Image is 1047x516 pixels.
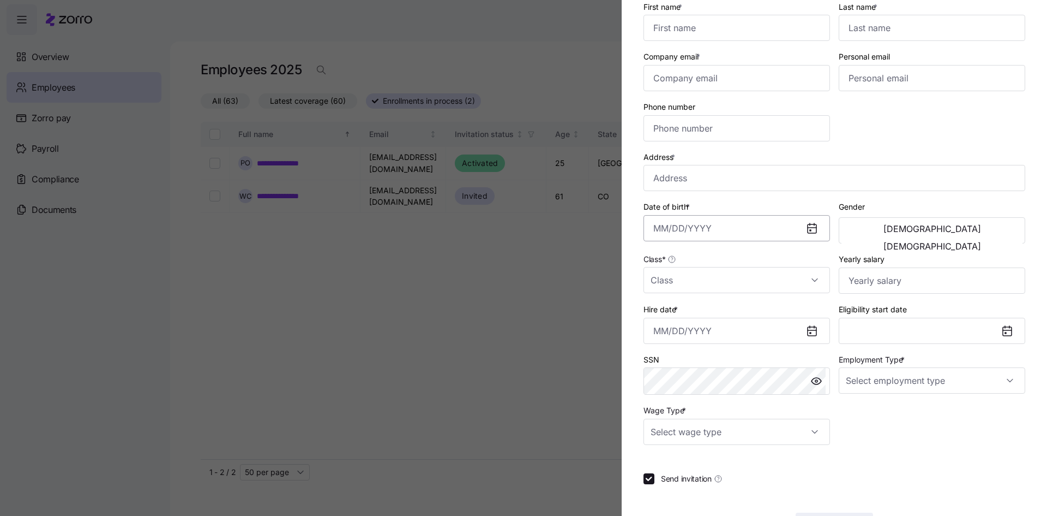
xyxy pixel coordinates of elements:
label: Address [643,151,677,163]
span: Class * [643,254,665,265]
span: [DEMOGRAPHIC_DATA] [883,224,981,233]
label: Company email [643,51,702,63]
label: Personal email [839,51,890,63]
label: Hire date [643,304,680,316]
input: Yearly salary [839,268,1025,294]
label: Last name [839,1,880,13]
label: First name [643,1,684,13]
label: Eligibility start date [839,304,907,316]
label: SSN [643,354,659,366]
input: MM/DD/YYYY [643,215,830,241]
label: Phone number [643,101,695,113]
label: Yearly salary [839,253,884,265]
input: Last name [839,15,1025,41]
input: MM/DD/YYYY [643,318,830,344]
label: Wage Type [643,405,688,417]
input: Company email [643,65,830,91]
label: Gender [839,201,865,213]
input: Phone number [643,115,830,141]
span: Send invitation [661,473,712,484]
input: Address [643,165,1025,191]
span: [DEMOGRAPHIC_DATA] [883,242,981,251]
input: Select wage type [643,419,830,445]
input: First name [643,15,830,41]
label: Date of birth [643,201,692,213]
input: Class [643,267,830,293]
input: Personal email [839,65,1025,91]
label: Employment Type [839,354,907,366]
input: Select employment type [839,367,1025,394]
